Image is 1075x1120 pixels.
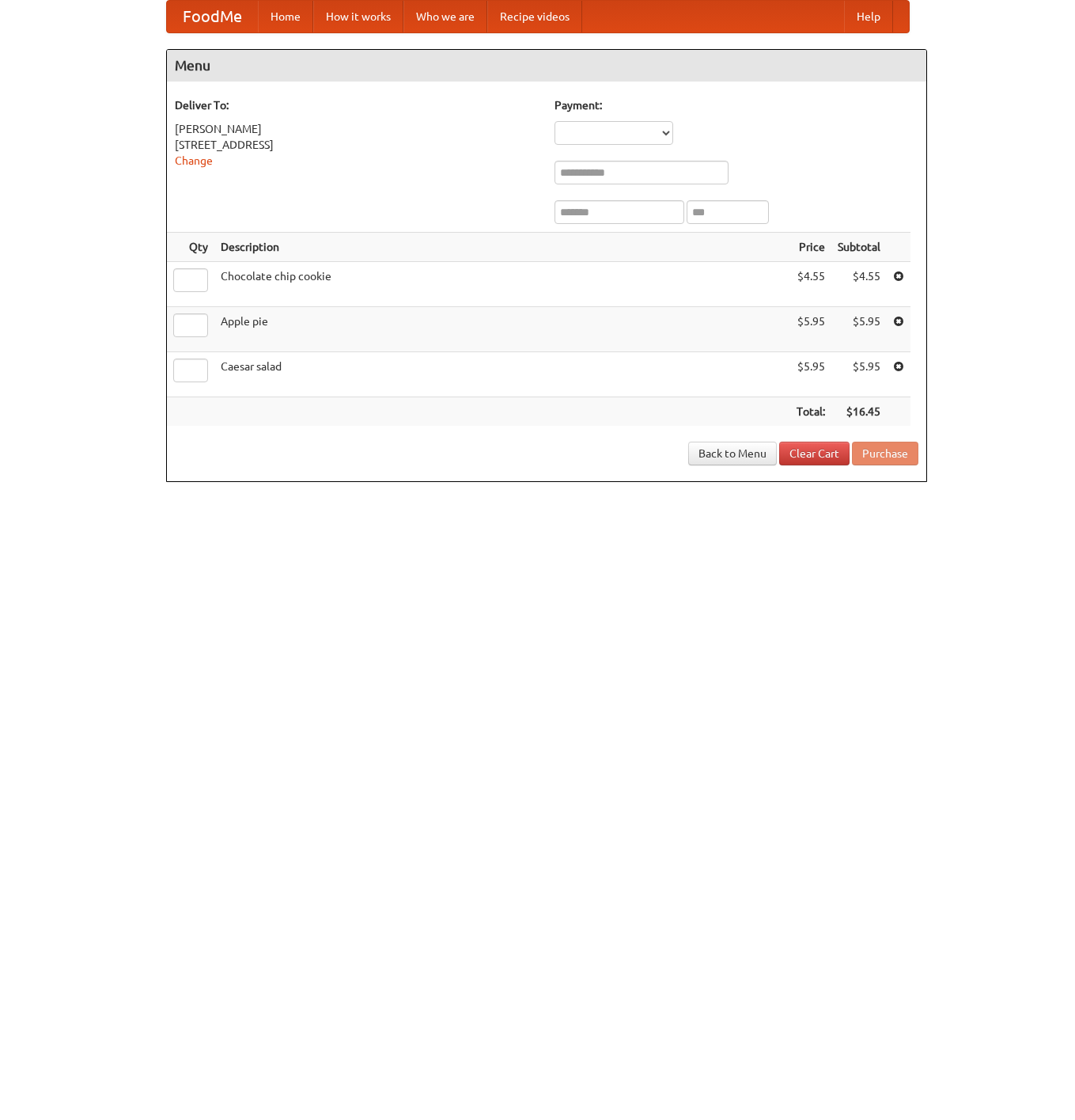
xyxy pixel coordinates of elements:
[831,233,887,262] th: Subtotal
[852,442,918,465] button: Purchase
[779,442,850,465] a: Clear Cart
[214,262,790,307] td: Chocolate chip cookie
[175,154,213,167] a: Change
[167,50,926,82] h4: Menu
[214,307,790,352] td: Apple pie
[175,121,539,137] div: [PERSON_NAME]
[790,397,831,427] th: Total:
[831,397,887,427] th: $16.45
[790,262,831,307] td: $4.55
[175,137,539,153] div: [STREET_ADDRESS]
[831,262,887,307] td: $4.55
[790,307,831,352] td: $5.95
[831,352,887,397] td: $5.95
[555,97,918,113] h5: Payment:
[313,1,403,32] a: How it works
[167,233,214,262] th: Qty
[214,233,790,262] th: Description
[214,352,790,397] td: Caesar salad
[790,233,831,262] th: Price
[844,1,893,32] a: Help
[167,1,258,32] a: FoodMe
[831,307,887,352] td: $5.95
[487,1,582,32] a: Recipe videos
[688,442,777,465] a: Back to Menu
[790,352,831,397] td: $5.95
[403,1,487,32] a: Who we are
[175,97,539,113] h5: Deliver To:
[258,1,313,32] a: Home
